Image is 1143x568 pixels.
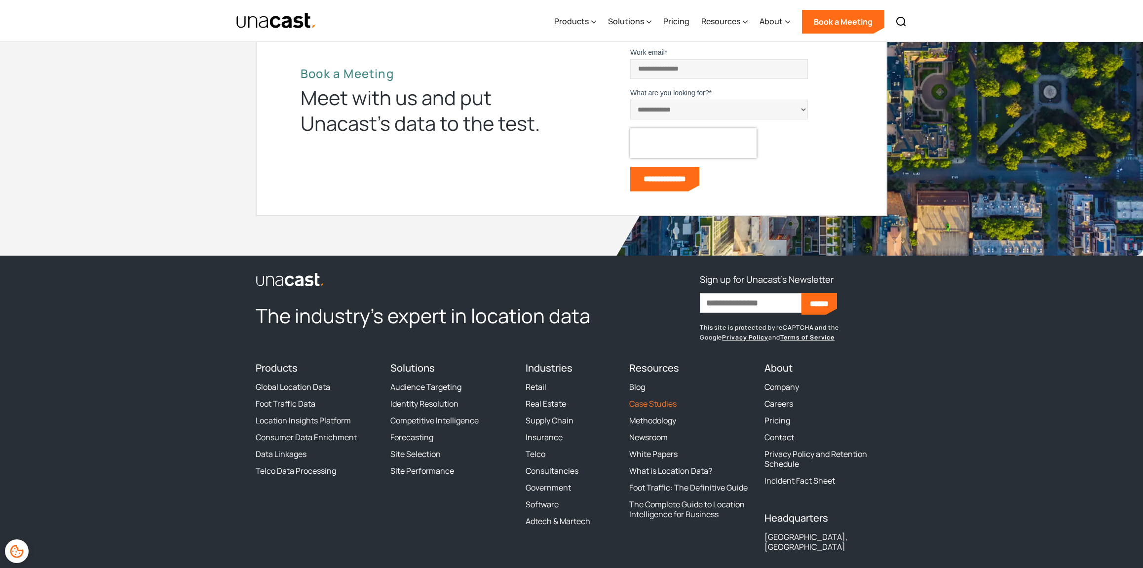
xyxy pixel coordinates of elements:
[764,532,887,552] div: [GEOGRAPHIC_DATA], [GEOGRAPHIC_DATA]
[526,466,578,476] a: Consultancies
[630,48,665,56] span: Work email
[5,539,29,563] div: Cookie Preferences
[629,432,668,442] a: Newsroom
[895,16,907,28] img: Search icon
[256,361,298,375] a: Products
[764,449,887,469] a: Privacy Policy and Retention Schedule
[301,66,557,81] h2: Book a Meeting
[700,323,887,342] p: This site is protected by reCAPTCHA and the Google and
[390,449,441,459] a: Site Selection
[256,382,330,392] a: Global Location Data
[608,15,644,27] div: Solutions
[256,272,325,287] img: Unacast logo
[256,449,306,459] a: Data Linkages
[526,483,571,492] a: Government
[390,399,458,409] a: Identity Resolution
[256,432,357,442] a: Consumer Data Enrichment
[608,1,651,42] div: Solutions
[802,10,884,34] a: Book a Meeting
[629,399,677,409] a: Case Studies
[764,399,793,409] a: Careers
[629,416,676,425] a: Methodology
[526,362,618,374] h4: Industries
[701,1,748,42] div: Resources
[390,416,479,425] a: Competitive Intelligence
[526,499,559,509] a: Software
[722,333,768,341] a: Privacy Policy
[764,382,799,392] a: Company
[526,432,563,442] a: Insurance
[526,399,566,409] a: Real Estate
[390,466,454,476] a: Site Performance
[629,382,645,392] a: Blog
[236,12,316,30] a: home
[256,303,617,329] h2: The industry’s expert in location data
[256,399,315,409] a: Foot Traffic Data
[236,12,316,30] img: Unacast text logo
[390,382,461,392] a: Audience Targeting
[390,432,433,442] a: Forecasting
[629,466,712,476] a: What is Location Data?
[256,416,351,425] a: Location Insights Platform
[630,128,757,158] iframe: reCAPTCHA
[554,1,596,42] div: Products
[526,416,573,425] a: Supply Chain
[390,361,435,375] a: Solutions
[764,432,794,442] a: Contact
[764,416,790,425] a: Pricing
[764,476,835,486] a: Incident Fact Sheet
[760,1,790,42] div: About
[526,449,545,459] a: Telco
[256,466,336,476] a: Telco Data Processing
[630,89,709,97] span: What are you looking for?
[256,271,617,287] a: link to the homepage
[629,362,752,374] h4: Resources
[760,15,783,27] div: About
[629,483,748,492] a: Foot Traffic: The Definitive Guide
[526,382,546,392] a: Retail
[301,85,557,136] div: Meet with us and put Unacast’s data to the test.
[700,271,834,287] h3: Sign up for Unacast's Newsletter
[629,499,752,519] a: The Complete Guide to Location Intelligence for Business
[780,333,835,341] a: Terms of Service
[554,15,589,27] div: Products
[764,512,887,524] h4: Headquarters
[701,15,740,27] div: Resources
[629,449,678,459] a: White Papers
[526,516,590,526] a: Adtech & Martech
[663,1,689,42] a: Pricing
[764,362,887,374] h4: About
